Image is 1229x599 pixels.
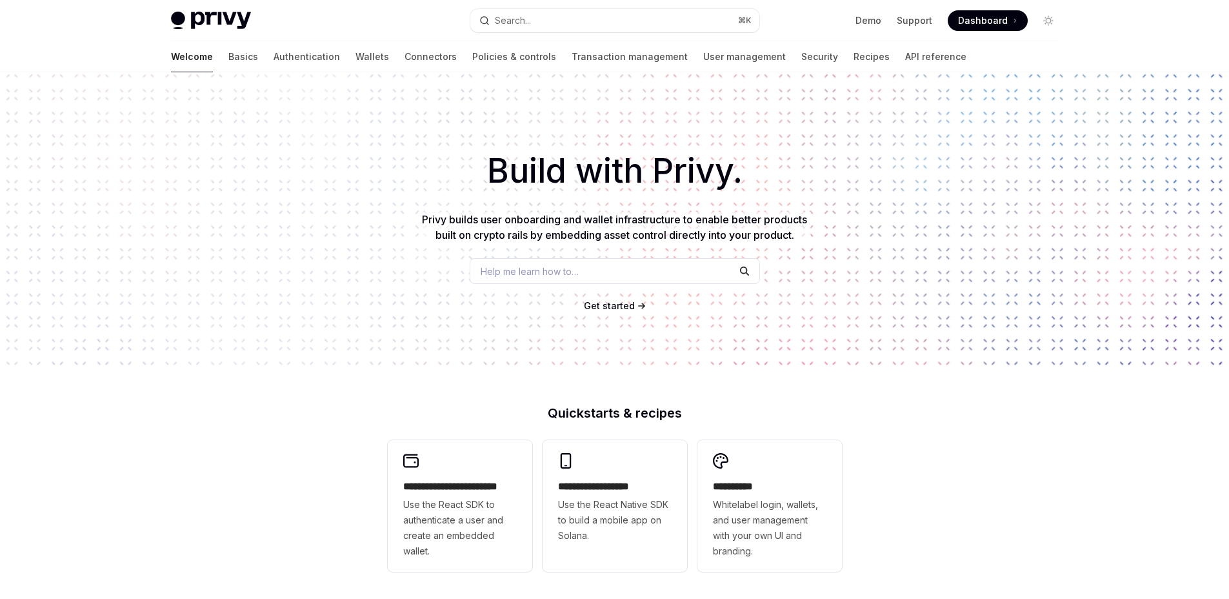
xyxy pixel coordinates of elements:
[584,300,635,311] span: Get started
[801,41,838,72] a: Security
[905,41,966,72] a: API reference
[855,14,881,27] a: Demo
[558,497,672,543] span: Use the React Native SDK to build a mobile app on Solana.
[21,146,1208,196] h1: Build with Privy.
[572,41,688,72] a: Transaction management
[703,41,786,72] a: User management
[948,10,1028,31] a: Dashboard
[355,41,389,72] a: Wallets
[854,41,890,72] a: Recipes
[481,265,579,278] span: Help me learn how to…
[738,15,752,26] span: ⌘ K
[403,497,517,559] span: Use the React SDK to authenticate a user and create an embedded wallet.
[472,41,556,72] a: Policies & controls
[274,41,340,72] a: Authentication
[422,213,807,241] span: Privy builds user onboarding and wallet infrastructure to enable better products built on crypto ...
[697,440,842,572] a: **** *****Whitelabel login, wallets, and user management with your own UI and branding.
[470,9,759,32] button: Open search
[543,440,687,572] a: **** **** **** ***Use the React Native SDK to build a mobile app on Solana.
[495,13,531,28] div: Search...
[171,12,251,30] img: light logo
[713,497,826,559] span: Whitelabel login, wallets, and user management with your own UI and branding.
[897,14,932,27] a: Support
[405,41,457,72] a: Connectors
[1038,10,1059,31] button: Toggle dark mode
[228,41,258,72] a: Basics
[584,299,635,312] a: Get started
[171,41,213,72] a: Welcome
[388,407,842,420] h2: Quickstarts & recipes
[958,14,1008,27] span: Dashboard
